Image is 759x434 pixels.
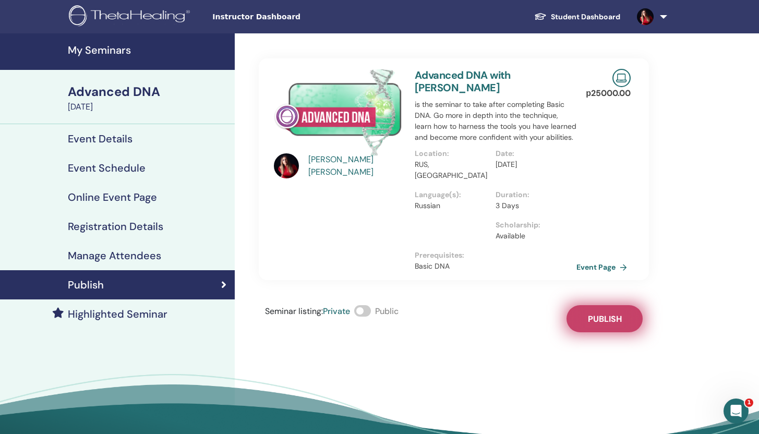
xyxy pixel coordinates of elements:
div: [DATE] [68,101,228,113]
img: default.jpg [274,153,299,178]
span: Publish [588,314,622,324]
h4: Event Details [68,132,132,145]
h4: Highlighted Seminar [68,308,167,320]
a: Student Dashboard [526,7,629,27]
p: Date : [496,148,570,159]
div: Advanced DNA [68,83,228,101]
img: default.jpg [637,8,654,25]
span: Seminar listing : [265,306,323,317]
img: Live Online Seminar [612,69,631,87]
p: р 25000.00 [586,87,631,100]
img: logo.png [69,5,194,29]
img: graduation-cap-white.svg [534,12,547,21]
p: Duration : [496,189,570,200]
h4: Manage Attendees [68,249,161,262]
p: is the seminar to take after completing Basic DNA. Go more in depth into the technique, learn how... [415,99,576,143]
p: Language(s) : [415,189,489,200]
h4: Event Schedule [68,162,146,174]
p: Prerequisites : [415,250,576,261]
a: Event Page [576,259,631,275]
p: Scholarship : [496,220,570,231]
a: Advanced DNA[DATE] [62,83,235,113]
span: Public [375,306,399,317]
p: 3 Days [496,200,570,211]
span: Instructor Dashboard [212,11,369,22]
p: Location : [415,148,489,159]
h4: Online Event Page [68,191,157,203]
p: Available [496,231,570,242]
span: Private [323,306,350,317]
p: RUS, [GEOGRAPHIC_DATA] [415,159,489,181]
button: Publish [567,305,643,332]
span: 1 [745,399,753,407]
a: [PERSON_NAME] [PERSON_NAME] [308,153,405,178]
img: Advanced DNA [274,69,402,156]
p: Russian [415,200,489,211]
p: [DATE] [496,159,570,170]
h4: My Seminars [68,44,228,56]
a: Advanced DNA with [PERSON_NAME] [415,68,511,94]
h4: Publish [68,279,104,291]
p: Basic DNA [415,261,576,272]
h4: Registration Details [68,220,163,233]
iframe: Intercom live chat [724,399,749,424]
